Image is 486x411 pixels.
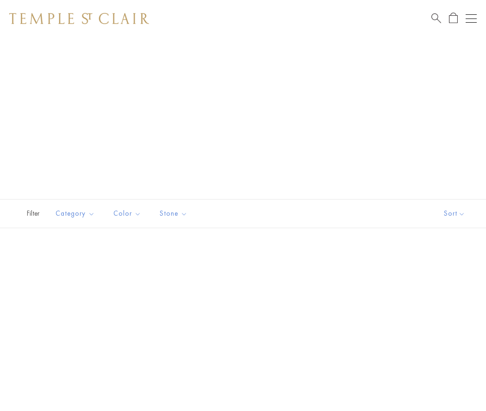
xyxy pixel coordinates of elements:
[49,203,102,224] button: Category
[466,13,477,24] button: Open navigation
[449,12,458,24] a: Open Shopping Bag
[109,208,148,219] span: Color
[155,208,194,219] span: Stone
[51,208,102,219] span: Category
[423,199,486,228] button: Show sort by
[153,203,194,224] button: Stone
[106,203,148,224] button: Color
[9,13,149,24] img: Temple St. Clair
[431,12,441,24] a: Search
